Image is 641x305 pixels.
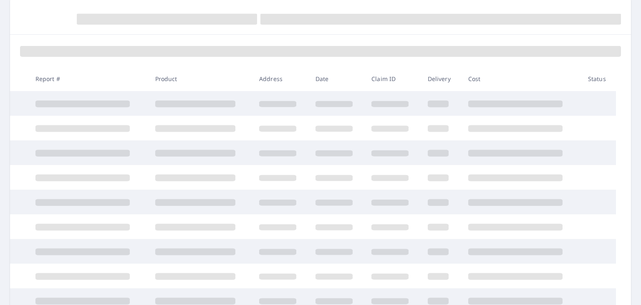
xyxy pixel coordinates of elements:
th: Cost [462,66,581,91]
th: Report # [29,66,149,91]
th: Status [581,66,616,91]
th: Delivery [421,66,462,91]
th: Claim ID [365,66,421,91]
th: Product [149,66,253,91]
th: Date [309,66,365,91]
th: Address [252,66,309,91]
